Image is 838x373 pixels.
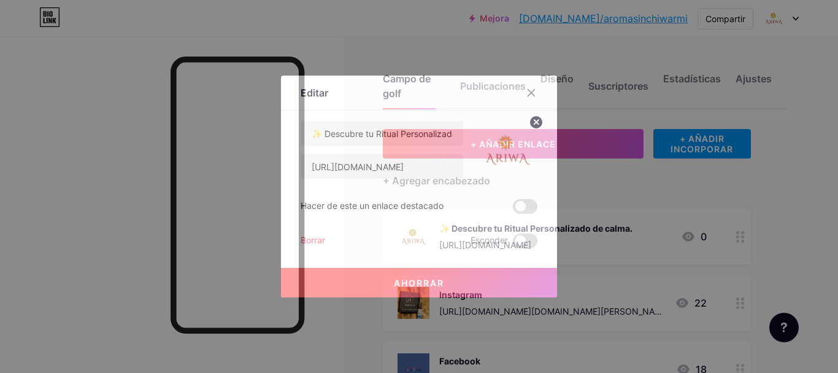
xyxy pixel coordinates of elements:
input: Título [301,121,463,146]
font: Hacer de este un enlace destacado [301,200,444,211]
img: miniatura del enlace [479,120,537,179]
font: Borrar [301,235,325,245]
font: Esconder [471,235,508,245]
font: Ahorrar [394,278,444,288]
input: URL [301,154,463,179]
font: Editar [301,87,328,99]
button: Ahorrar [281,268,557,297]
